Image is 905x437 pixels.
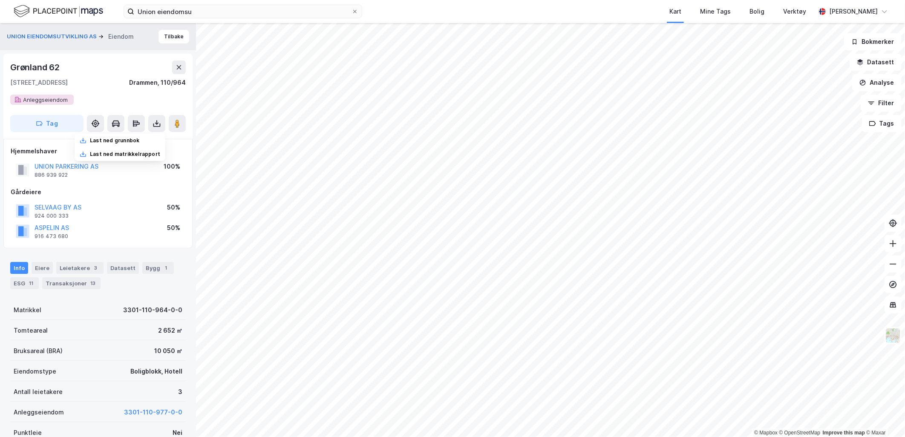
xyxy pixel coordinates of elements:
[779,430,821,436] a: OpenStreetMap
[850,54,902,71] button: Datasett
[32,262,53,274] div: Eiere
[829,6,878,17] div: [PERSON_NAME]
[42,277,101,289] div: Transaksjoner
[823,430,865,436] a: Improve this map
[167,202,180,213] div: 50%
[749,6,764,17] div: Bolig
[130,366,182,377] div: Boligblokk, Hotell
[862,115,902,132] button: Tags
[35,172,68,178] div: 886 939 922
[10,115,84,132] button: Tag
[754,430,778,436] a: Mapbox
[14,305,41,315] div: Matrikkel
[10,262,28,274] div: Info
[10,277,39,289] div: ESG
[11,146,185,156] div: Hjemmelshaver
[27,279,35,287] div: 11
[7,32,98,41] button: UNION EIENDOMSUTVIKLING AS
[14,407,64,417] div: Anleggseiendom
[90,137,139,144] div: Last ned grunnbok
[14,325,48,336] div: Tomteareal
[861,95,902,112] button: Filter
[35,213,69,219] div: 924 000 333
[129,78,186,88] div: Drammen, 110/964
[862,396,905,437] iframe: Chat Widget
[162,264,170,272] div: 1
[852,74,902,91] button: Analyse
[89,279,97,287] div: 13
[158,325,182,336] div: 2 652 ㎡
[154,346,182,356] div: 10 050 ㎡
[107,262,139,274] div: Datasett
[124,407,182,417] button: 3301-110-977-0-0
[159,30,189,43] button: Tilbake
[10,60,61,74] div: Grønland 62
[35,233,68,240] div: 916 473 680
[92,264,100,272] div: 3
[178,387,182,397] div: 3
[123,305,182,315] div: 3301-110-964-0-0
[669,6,681,17] div: Kart
[10,78,68,88] div: [STREET_ADDRESS]
[14,4,103,19] img: logo.f888ab2527a4732fd821a326f86c7f29.svg
[11,187,185,197] div: Gårdeiere
[142,262,174,274] div: Bygg
[134,5,352,18] input: Søk på adresse, matrikkel, gårdeiere, leietakere eller personer
[700,6,731,17] div: Mine Tags
[14,387,63,397] div: Antall leietakere
[164,161,180,172] div: 100%
[90,151,160,158] div: Last ned matrikkelrapport
[167,223,180,233] div: 50%
[783,6,806,17] div: Verktøy
[56,262,104,274] div: Leietakere
[14,346,63,356] div: Bruksareal (BRA)
[885,328,901,344] img: Z
[14,366,56,377] div: Eiendomstype
[844,33,902,50] button: Bokmerker
[108,32,134,42] div: Eiendom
